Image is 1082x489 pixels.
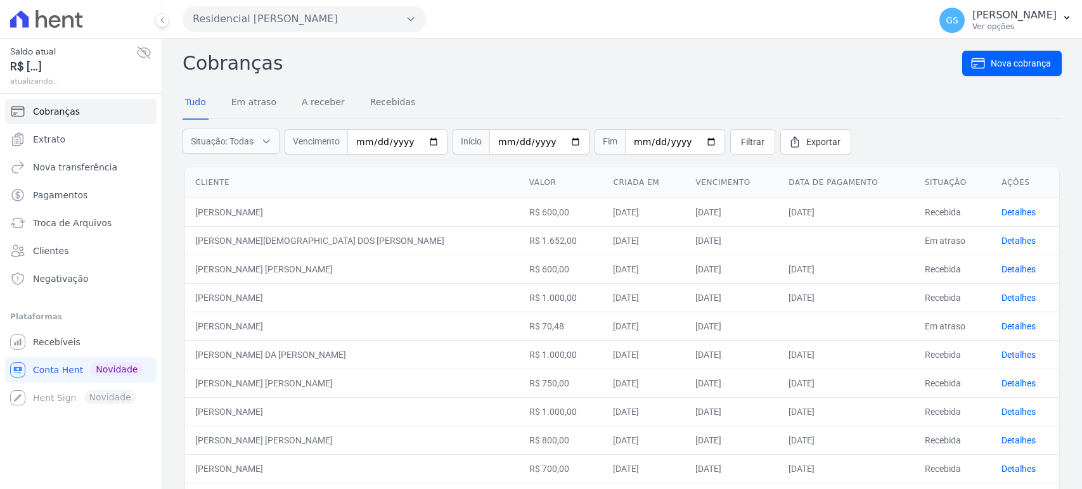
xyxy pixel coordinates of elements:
[33,364,83,376] span: Conta Hent
[806,136,840,148] span: Exportar
[915,255,991,283] td: Recebida
[603,283,685,312] td: [DATE]
[10,75,136,87] span: atualizando...
[685,454,778,483] td: [DATE]
[991,167,1059,198] th: Ações
[685,283,778,312] td: [DATE]
[915,198,991,226] td: Recebida
[10,309,151,324] div: Plataformas
[685,397,778,426] td: [DATE]
[185,198,519,226] td: [PERSON_NAME]
[685,369,778,397] td: [DATE]
[183,129,280,154] button: Situação: Todas
[1001,207,1036,217] a: Detalhes
[962,51,1062,76] a: Nova cobrança
[603,397,685,426] td: [DATE]
[1001,293,1036,303] a: Detalhes
[1001,350,1036,360] a: Detalhes
[991,57,1051,70] span: Nova cobrança
[33,336,81,348] span: Recebíveis
[229,87,279,120] a: Em atraso
[685,198,778,226] td: [DATE]
[183,49,962,77] h2: Cobranças
[603,340,685,369] td: [DATE]
[685,226,778,255] td: [DATE]
[519,369,603,397] td: R$ 750,00
[5,357,157,383] a: Conta Hent Novidade
[1001,321,1036,331] a: Detalhes
[368,87,418,120] a: Recebidas
[10,45,136,58] span: Saldo atual
[33,217,112,229] span: Troca de Arquivos
[5,99,157,124] a: Cobranças
[1001,464,1036,474] a: Detalhes
[603,198,685,226] td: [DATE]
[519,312,603,340] td: R$ 70,48
[185,454,519,483] td: [PERSON_NAME]
[185,426,519,454] td: [PERSON_NAME] [PERSON_NAME]
[603,255,685,283] td: [DATE]
[603,426,685,454] td: [DATE]
[741,136,764,148] span: Filtrar
[5,238,157,264] a: Clientes
[685,255,778,283] td: [DATE]
[185,226,519,255] td: [PERSON_NAME][DEMOGRAPHIC_DATA] DOS [PERSON_NAME]
[33,272,89,285] span: Negativação
[5,127,157,152] a: Extrato
[5,155,157,180] a: Nova transferência
[185,283,519,312] td: [PERSON_NAME]
[1001,435,1036,445] a: Detalhes
[603,167,685,198] th: Criada em
[915,226,991,255] td: Em atraso
[519,426,603,454] td: R$ 800,00
[778,167,915,198] th: Data de pagamento
[185,167,519,198] th: Cliente
[1001,264,1036,274] a: Detalhes
[91,362,143,376] span: Novidade
[519,340,603,369] td: R$ 1.000,00
[1001,236,1036,246] a: Detalhes
[453,129,489,155] span: Início
[519,283,603,312] td: R$ 1.000,00
[929,3,1082,38] button: GS [PERSON_NAME] Ver opções
[1001,407,1036,417] a: Detalhes
[10,58,136,75] span: R$ [...]
[5,329,157,355] a: Recebíveis
[33,161,117,174] span: Nova transferência
[780,129,851,155] a: Exportar
[185,340,519,369] td: [PERSON_NAME] DA [PERSON_NAME]
[5,182,157,208] a: Pagamentos
[778,198,915,226] td: [DATE]
[10,99,151,410] nav: Sidebar
[778,255,915,283] td: [DATE]
[778,283,915,312] td: [DATE]
[915,340,991,369] td: Recebida
[915,397,991,426] td: Recebida
[603,454,685,483] td: [DATE]
[603,226,685,255] td: [DATE]
[5,266,157,291] a: Negativação
[185,369,519,397] td: [PERSON_NAME] [PERSON_NAME]
[972,22,1057,32] p: Ver opções
[185,255,519,283] td: [PERSON_NAME] [PERSON_NAME]
[972,9,1057,22] p: [PERSON_NAME]
[183,6,426,32] button: Residencial [PERSON_NAME]
[778,340,915,369] td: [DATE]
[685,312,778,340] td: [DATE]
[603,369,685,397] td: [DATE]
[33,105,80,118] span: Cobranças
[191,135,254,148] span: Situação: Todas
[185,312,519,340] td: [PERSON_NAME]
[915,312,991,340] td: Em atraso
[519,167,603,198] th: Valor
[685,167,778,198] th: Vencimento
[183,87,209,120] a: Tudo
[685,340,778,369] td: [DATE]
[519,198,603,226] td: R$ 600,00
[603,312,685,340] td: [DATE]
[915,454,991,483] td: Recebida
[33,244,68,257] span: Clientes
[1001,378,1036,388] a: Detalhes
[778,369,915,397] td: [DATE]
[778,454,915,483] td: [DATE]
